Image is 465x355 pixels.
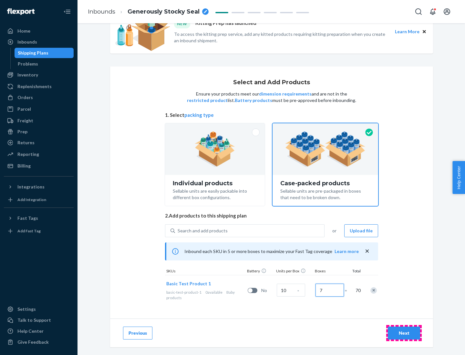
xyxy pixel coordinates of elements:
[395,28,419,35] button: Learn More
[174,19,190,28] div: NEW
[344,224,378,237] button: Upload file
[17,197,46,202] div: Add Integration
[17,106,31,112] div: Parcel
[17,72,38,78] div: Inventory
[412,5,425,18] button: Open Search Box
[17,117,33,124] div: Freight
[165,242,378,260] div: Inbound each SKU in 5 or more boxes to maximize your Fast Tag coverage
[4,104,74,114] a: Parcel
[17,39,37,45] div: Inbounds
[4,127,74,137] a: Prep
[166,280,211,287] button: Basic Test Product 1
[173,187,257,201] div: Sellable units are easily packable into different box configurations.
[17,215,38,221] div: Fast Tags
[15,48,74,58] a: Shipping Plans
[440,5,453,18] button: Open account menu
[83,2,214,21] ol: breadcrumbs
[4,315,74,325] a: Talk to Support
[4,116,74,126] a: Freight
[315,284,344,297] input: Number of boxes
[314,268,346,275] div: Boxes
[17,83,52,90] div: Replenishments
[4,213,74,223] button: Fast Tags
[165,212,378,219] span: 2. Add products to this shipping plan
[335,248,359,255] button: Learn more
[17,339,49,345] div: Give Feedback
[246,268,275,275] div: Battery
[123,327,152,340] button: Previous
[235,97,272,104] button: Battery products
[195,19,256,28] p: Kitting Prep has launched
[4,182,74,192] button: Integrations
[88,8,115,15] a: Inbounds
[4,70,74,80] a: Inventory
[18,61,38,67] div: Problems
[186,91,357,104] p: Ensure your products meet our and are not in the list. must be pre-approved before inbounding.
[61,5,74,18] button: Close Navigation
[370,287,377,294] div: Remove Item
[4,326,74,336] a: Help Center
[277,284,305,297] input: Case Quantity
[17,317,51,323] div: Talk to Support
[388,327,420,340] button: Next
[178,228,228,234] div: Search and add products
[4,37,74,47] a: Inbounds
[261,287,274,294] span: No
[17,128,27,135] div: Prep
[166,290,201,295] span: basic-test-product-1
[233,79,310,86] h1: Select and Add Products
[128,8,200,16] span: Generously Stocky Seal
[17,28,30,34] div: Home
[4,137,74,148] a: Returns
[17,163,31,169] div: Billing
[4,226,74,236] a: Add Fast Tag
[259,91,312,97] button: dimension requirements
[195,131,235,167] img: individual-pack.facf35554cb0f1810c75b2bd6df2d64e.png
[17,139,35,146] div: Returns
[354,287,361,294] span: 70
[426,5,439,18] button: Open notifications
[452,161,465,194] button: Help Center
[285,131,366,167] img: case-pack.59cecea509d18c883b923b81aeac6d0b.png
[17,184,45,190] div: Integrations
[4,81,74,92] a: Replenishments
[4,26,74,36] a: Home
[17,94,33,101] div: Orders
[166,289,245,300] div: Baby products
[275,268,314,275] div: Units per Box
[17,151,39,157] div: Reporting
[17,228,41,234] div: Add Fast Tag
[17,328,44,334] div: Help Center
[17,306,36,312] div: Settings
[345,287,351,294] span: =
[4,195,74,205] a: Add Integration
[15,59,74,69] a: Problems
[184,112,214,118] button: packing type
[4,149,74,159] a: Reporting
[18,50,48,56] div: Shipping Plans
[346,268,362,275] div: Total
[393,330,415,336] div: Next
[4,337,74,347] button: Give Feedback
[4,161,74,171] a: Billing
[421,28,428,35] button: Close
[280,180,370,187] div: Case-packed products
[165,268,246,275] div: SKUs
[7,8,35,15] img: Flexport logo
[4,92,74,103] a: Orders
[280,187,370,201] div: Sellable units are pre-packaged in boxes that need to be broken down.
[332,228,336,234] span: or
[174,31,389,44] p: To access the kitting prep service, add any kitted products requiring kitting preparation when yo...
[165,112,378,118] span: 1. Select
[364,248,370,255] button: close
[166,281,211,286] span: Basic Test Product 1
[173,180,257,187] div: Individual products
[187,97,228,104] button: restricted product
[205,290,222,295] span: 0 available
[4,304,74,314] a: Settings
